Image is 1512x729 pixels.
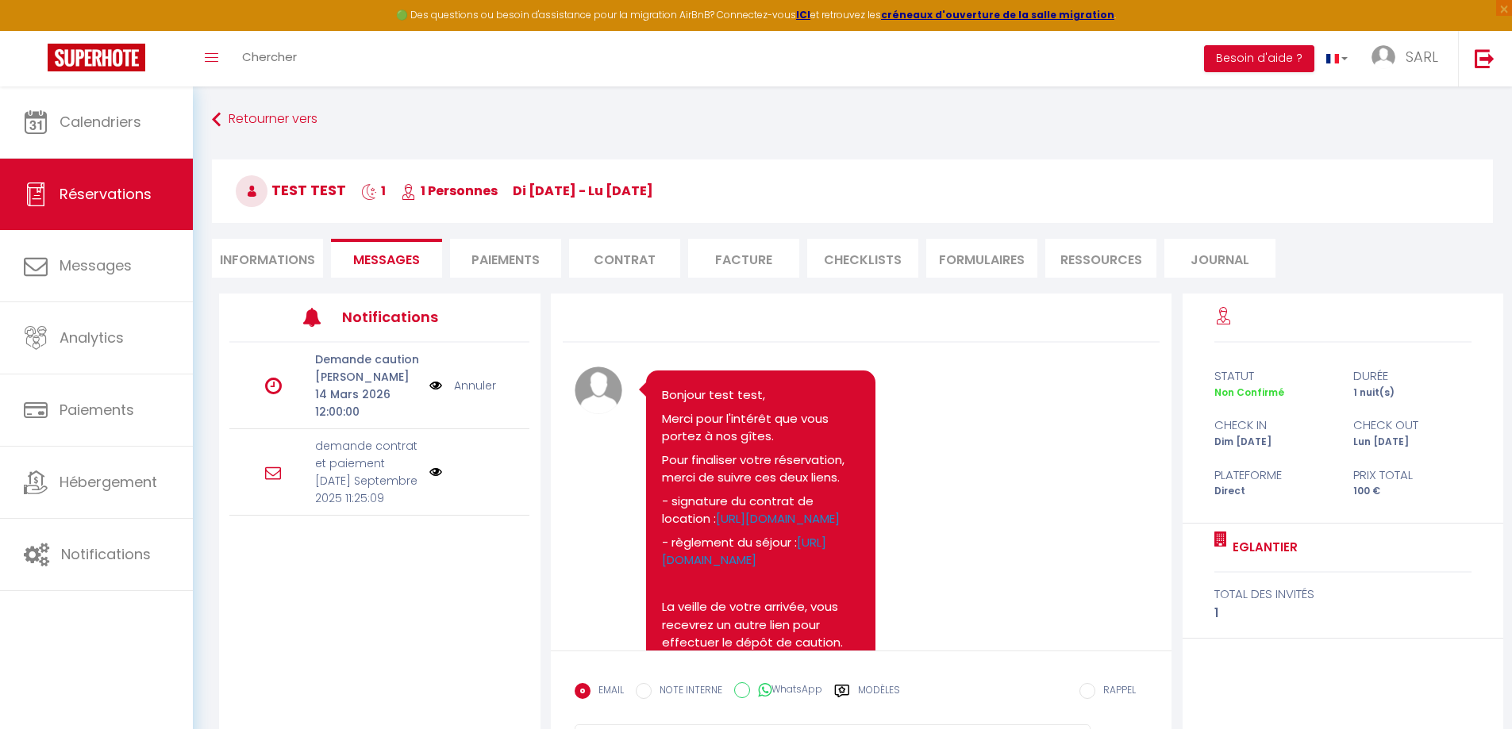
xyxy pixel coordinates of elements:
[450,239,561,278] li: Paiements
[48,44,145,71] img: Super Booking
[236,180,346,200] span: test test
[429,377,442,394] img: NO IMAGE
[662,534,826,569] a: [URL][DOMAIN_NAME]
[1343,366,1482,386] div: durée
[716,510,840,527] a: [URL][DOMAIN_NAME]
[61,544,151,564] span: Notifications
[1204,366,1343,386] div: statut
[662,534,860,570] p: - règlement du séjour :
[60,112,141,132] span: Calendriers
[796,8,810,21] a: ICI
[1204,45,1314,72] button: Besoin d'aide ?
[342,299,467,335] h3: Notifications
[688,239,799,278] li: Facture
[60,328,124,347] span: Analytics
[315,351,419,368] p: Demande caution
[315,368,419,420] p: [PERSON_NAME] 14 Mars 2026 12:00:00
[1343,416,1482,435] div: check out
[569,239,680,278] li: Contrat
[662,493,860,528] p: - signature du contrat de location :
[1475,48,1495,68] img: logout
[1214,386,1284,399] span: Non Confirmé
[662,410,860,446] p: Merci pour l'intérêt que vous portez à nos gîtes.
[1095,683,1136,700] label: RAPPEL
[60,184,152,204] span: Réservations
[1204,484,1343,499] div: Direct
[212,106,1493,134] a: Retourner vers
[1214,585,1472,604] div: total des invités
[1406,47,1438,67] span: SARL
[361,182,386,200] span: 1
[662,598,860,652] p: La veille de votre arrivée, vous recevrez un autre lien pour effectuer le dépôt de caution.
[662,451,860,487] p: Pour finaliser votre réservation, merci de suivre ces deux liens.
[454,377,496,394] a: Annuler
[1343,386,1482,401] div: 1 nuit(s)
[575,366,622,414] img: avatar.png
[60,255,132,275] span: Messages
[1164,239,1275,278] li: Journal
[1214,604,1472,623] div: 1
[513,182,653,200] span: di [DATE] - lu [DATE]
[1204,466,1343,485] div: Plateforme
[591,683,624,700] label: EMAIL
[1227,538,1298,557] a: Eglantier
[926,239,1037,278] li: FORMULAIRES
[652,683,722,700] label: NOTE INTERNE
[858,683,900,711] label: Modèles
[881,8,1114,21] a: créneaux d'ouverture de la salle migration
[315,472,419,507] p: [DATE] Septembre 2025 11:25:09
[353,251,420,269] span: Messages
[1204,416,1343,435] div: check in
[662,386,860,405] p: Bonjour test test,
[429,466,442,478] img: NO IMAGE
[1045,239,1156,278] li: Ressources
[1343,466,1482,485] div: Prix total
[60,472,157,492] span: Hébergement
[315,437,419,472] p: demande contrat et paiement
[1343,484,1482,499] div: 100 €
[242,48,297,65] span: Chercher
[750,682,822,700] label: WhatsApp
[60,400,134,420] span: Paiements
[230,31,309,86] a: Chercher
[401,182,498,200] span: 1 Personnes
[1372,45,1395,69] img: ...
[807,239,918,278] li: CHECKLISTS
[212,239,323,278] li: Informations
[1204,435,1343,450] div: Dim [DATE]
[1360,31,1458,86] a: ... SARL
[1343,435,1482,450] div: Lun [DATE]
